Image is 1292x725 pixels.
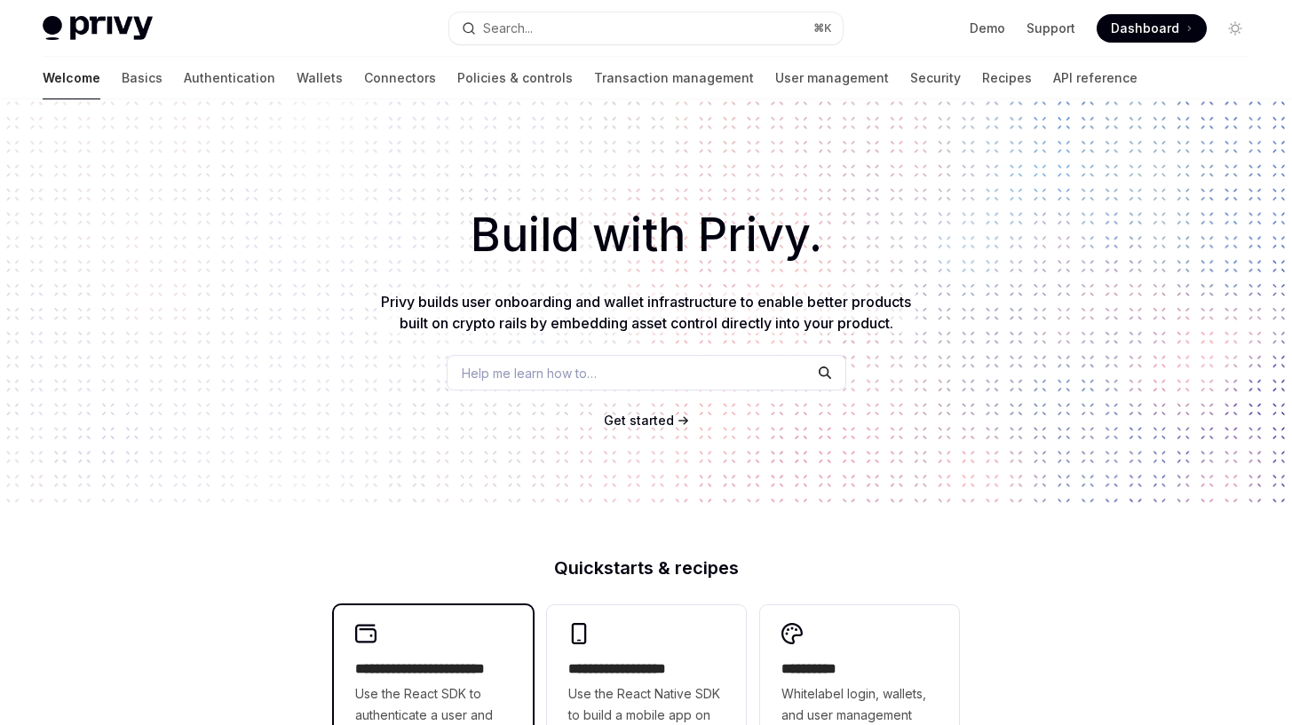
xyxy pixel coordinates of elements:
a: Security [910,57,961,99]
a: Wallets [297,57,343,99]
span: ⌘ K [813,21,832,35]
button: Toggle dark mode [1221,14,1249,43]
span: Help me learn how to… [462,364,597,382]
a: Demo [970,20,1005,37]
div: Search... [483,18,533,39]
a: API reference [1053,57,1137,99]
a: Transaction management [594,57,754,99]
a: Support [1026,20,1075,37]
a: Connectors [364,57,436,99]
span: Get started [604,413,674,428]
a: Dashboard [1097,14,1207,43]
img: light logo [43,16,153,41]
a: Recipes [982,57,1032,99]
a: Welcome [43,57,100,99]
button: Search...⌘K [449,12,842,44]
h1: Build with Privy. [28,201,1264,270]
a: User management [775,57,889,99]
span: Privy builds user onboarding and wallet infrastructure to enable better products built on crypto ... [381,293,911,332]
a: Basics [122,57,162,99]
h2: Quickstarts & recipes [334,559,959,577]
a: Policies & controls [457,57,573,99]
a: Authentication [184,57,275,99]
a: Get started [604,412,674,429]
span: Dashboard [1111,20,1179,37]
